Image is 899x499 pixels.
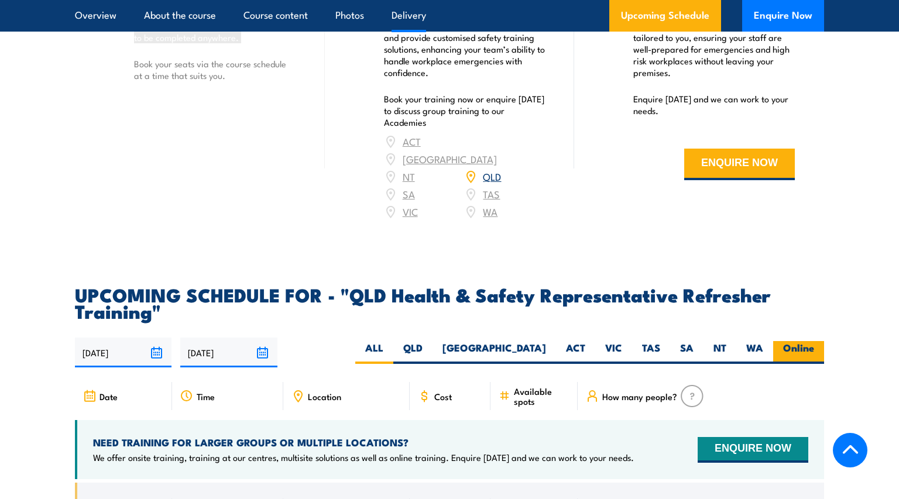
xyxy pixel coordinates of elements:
p: We offer onsite training, training at our centres, multisite solutions as well as online training... [93,452,634,463]
p: Our Academies are located nationally and provide customised safety training solutions, enhancing ... [384,20,545,78]
label: WA [736,341,773,364]
label: Online [773,341,824,364]
a: QLD [483,169,501,183]
label: SA [670,341,704,364]
p: Book your training now or enquire [DATE] to discuss group training to our Academies [384,93,545,128]
label: VIC [595,341,632,364]
h2: UPCOMING SCHEDULE FOR - "QLD Health & Safety Representative Refresher Training" [75,286,824,319]
label: ACT [556,341,595,364]
input: To date [180,338,277,367]
button: ENQUIRE NOW [698,437,808,463]
input: From date [75,338,171,367]
span: Cost [434,391,452,401]
label: QLD [393,341,433,364]
p: Book your seats via the course schedule at a time that suits you. [134,58,296,81]
p: Enquire [DATE] and we can work to your needs. [633,93,795,116]
span: Available spots [514,386,569,406]
span: Time [197,391,215,401]
p: We offer convenient nationwide training tailored to you, ensuring your staff are well-prepared fo... [633,20,795,78]
h4: NEED TRAINING FOR LARGER GROUPS OR MULTIPLE LOCATIONS? [93,436,634,449]
span: Location [308,391,341,401]
label: [GEOGRAPHIC_DATA] [433,341,556,364]
button: ENQUIRE NOW [684,149,795,180]
p: Our online training is available for course to be completed anywhere. [134,20,296,43]
label: ALL [355,341,393,364]
span: How many people? [602,391,677,401]
span: Date [99,391,118,401]
label: NT [704,341,736,364]
label: TAS [632,341,670,364]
